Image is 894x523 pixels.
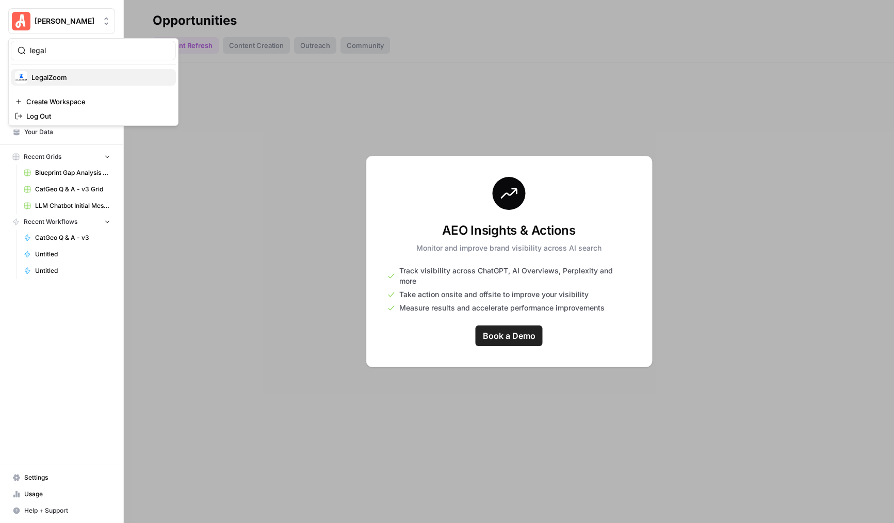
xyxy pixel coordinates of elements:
a: Log Out [11,109,176,123]
a: CatGeo Q & A - v3 Grid [19,181,115,198]
a: LLM Chatbot Initial Message Intent [19,198,115,214]
button: Recent Workflows [8,214,115,230]
a: Untitled [19,263,115,279]
a: Untitled [19,246,115,263]
button: Workspace: Angi [8,8,115,34]
span: Your Data [24,127,110,137]
span: Measure results and accelerate performance improvements [399,303,605,313]
span: Recent Workflows [24,217,77,226]
img: LegalZoom Logo [15,71,27,84]
span: Untitled [35,266,110,275]
a: Create Workspace [11,94,176,109]
img: Angi Logo [12,12,30,30]
a: CatGeo Q & A - v3 [19,230,115,246]
span: Create Workspace [26,96,168,107]
span: LegalZoom [31,72,168,83]
a: Your Data [8,124,115,140]
input: Search Workspaces [30,45,169,56]
span: Track visibility across ChatGPT, AI Overviews, Perplexity and more [399,266,631,286]
span: Recent Grids [24,152,61,161]
span: [PERSON_NAME] [35,16,97,26]
span: CatGeo Q & A - v3 Grid [35,185,110,194]
span: LLM Chatbot Initial Message Intent [35,201,110,210]
a: Book a Demo [476,325,543,346]
h3: AEO Insights & Actions [416,222,602,239]
p: Monitor and improve brand visibility across AI search [416,243,602,253]
span: Take action onsite and offsite to improve your visibility [399,289,589,300]
button: Recent Grids [8,149,115,165]
span: Usage [24,489,110,499]
div: Workspace: Angi [8,38,178,126]
span: Untitled [35,250,110,259]
a: Blueprint Gap Analysis Grid [19,165,115,181]
span: Settings [24,473,110,482]
span: Blueprint Gap Analysis Grid [35,168,110,177]
button: Help + Support [8,502,115,519]
a: Settings [8,469,115,486]
span: Log Out [26,111,168,121]
span: Book a Demo [483,330,535,342]
span: CatGeo Q & A - v3 [35,233,110,242]
span: Help + Support [24,506,110,515]
a: Usage [8,486,115,502]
